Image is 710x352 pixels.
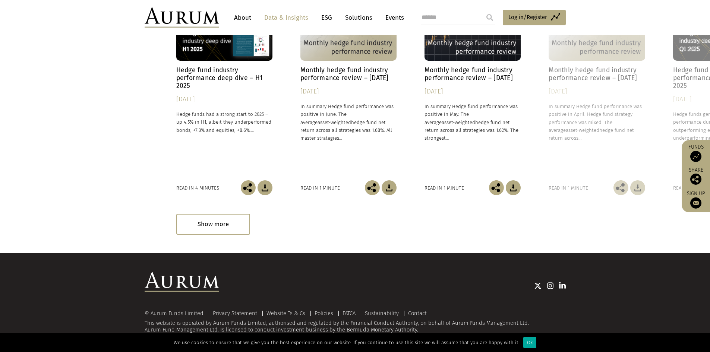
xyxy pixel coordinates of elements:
img: Share this post [365,180,380,195]
a: Sustainability [365,310,399,317]
div: [DATE] [176,94,272,105]
div: Read in 1 minute [300,184,340,192]
div: [DATE] [300,86,397,97]
img: Sign up to our newsletter [690,197,701,209]
a: Hedge Fund Data Monthly hedge fund industry performance review – [DATE] [DATE] In summary Hedge f... [425,0,521,180]
img: Linkedin icon [559,282,566,289]
a: Policies [315,310,333,317]
a: About [230,11,255,25]
div: [DATE] [549,86,645,97]
img: Share this post [613,180,628,195]
img: Share this post [241,180,256,195]
span: asset-weighted [442,120,475,125]
span: Log in/Register [508,13,547,22]
a: ESG [318,11,336,25]
img: Instagram icon [547,282,554,289]
img: Access Funds [690,151,701,162]
p: In summary Hedge fund performance was positive in June. The average hedge fund net return across ... [300,102,397,142]
img: Share this post [690,174,701,185]
span: asset-weighted [318,120,351,125]
a: Hedge Fund Data Hedge fund industry performance deep dive – H1 2025 [DATE] Hedge funds had a stro... [176,0,272,180]
div: © Aurum Funds Limited [145,311,207,316]
img: Download Article [258,180,272,195]
a: Sign up [685,190,706,209]
h4: Monthly hedge fund industry performance review – [DATE] [425,66,521,82]
a: FATCA [343,310,356,317]
div: Read in 1 minute [425,184,464,192]
div: Read in 4 minutes [176,184,219,192]
div: [DATE] [425,86,521,97]
a: Website Ts & Cs [266,310,305,317]
p: In summary Hedge fund performance was positive in May. The average hedge fund net return across a... [425,102,521,142]
a: Contact [408,310,427,317]
a: Events [382,11,404,25]
div: Show more [176,214,250,234]
a: Data & Insights [261,11,312,25]
a: Funds [685,144,706,162]
h4: Monthly hedge fund industry performance review – [DATE] [549,66,645,82]
p: Hedge funds had a strong start to 2025 – up 4.5% in H1, albeit they underperformed bonds, +7.3% a... [176,110,272,134]
img: Aurum [145,7,219,28]
p: In summary Hedge fund performance was positive in April. Hedge fund strategy performance was mixe... [549,102,645,142]
a: Privacy Statement [213,310,257,317]
img: Download Article [506,180,521,195]
a: Log in/Register [503,10,566,25]
div: Share [685,168,706,185]
img: Download Article [630,180,645,195]
input: Submit [482,10,497,25]
h4: Monthly hedge fund industry performance review – [DATE] [300,66,397,82]
div: Read in 1 minute [549,184,588,192]
span: asset-weighted [566,127,599,133]
img: Download Article [382,180,397,195]
div: This website is operated by Aurum Funds Limited, authorised and regulated by the Financial Conduc... [145,310,566,333]
a: Hedge Fund Data Monthly hedge fund industry performance review – [DATE] [DATE] In summary Hedge f... [300,0,397,180]
a: Solutions [341,11,376,25]
div: Ok [523,337,536,348]
img: Aurum Logo [145,272,219,292]
h4: Hedge fund industry performance deep dive – H1 2025 [176,66,272,90]
img: Twitter icon [534,282,542,289]
img: Share this post [489,180,504,195]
